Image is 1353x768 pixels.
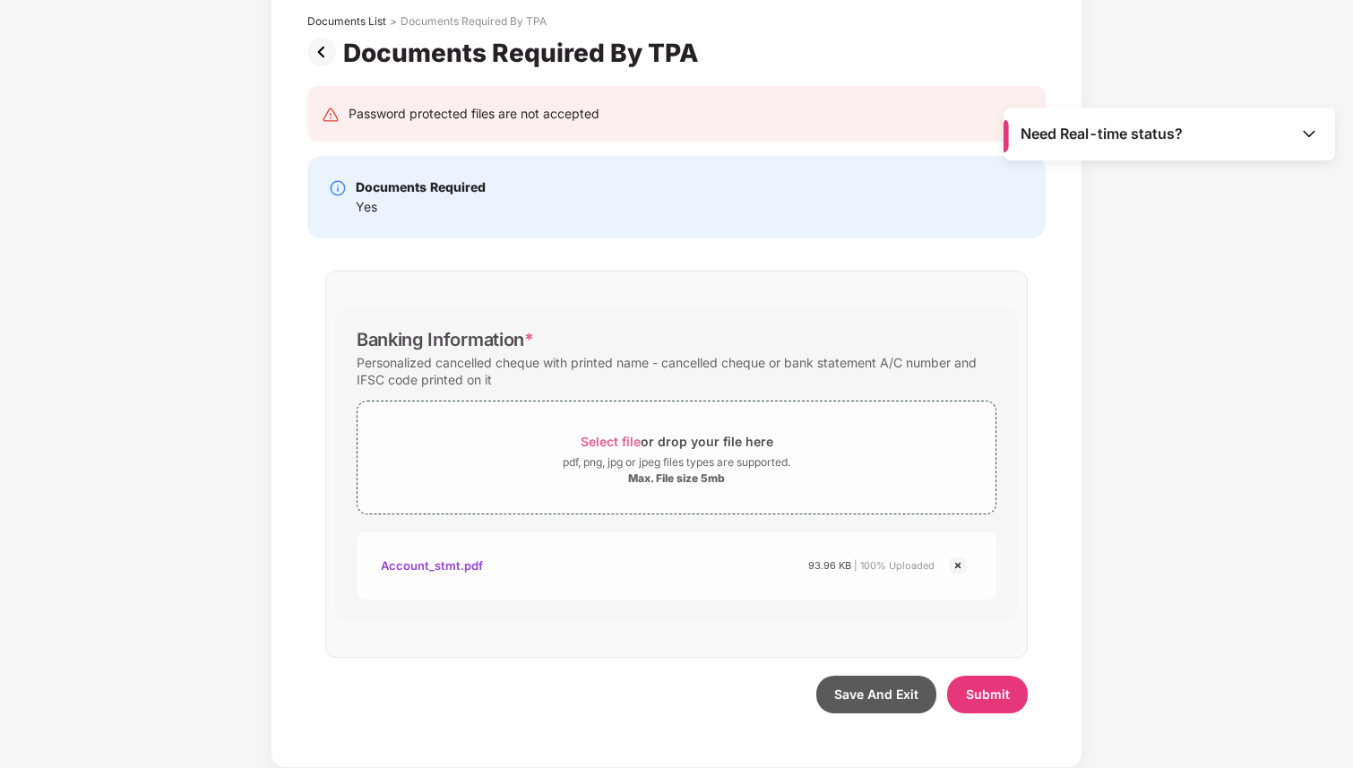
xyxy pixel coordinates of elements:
span: Save And Exit [834,686,918,702]
img: svg+xml;base64,PHN2ZyBpZD0iQ3Jvc3MtMjR4MjQiIHhtbG5zPSJodHRwOi8vd3d3LnczLm9yZy8yMDAwL3N2ZyIgd2lkdG... [947,555,969,576]
span: 93.96 KB [808,559,851,572]
div: > [390,14,397,29]
img: svg+xml;base64,PHN2ZyBpZD0iUHJldi0zMngzMiIgeG1sbnM9Imh0dHA6Ly93d3cudzMub3JnLzIwMDAvc3ZnIiB3aWR0aD... [307,38,343,66]
span: Select file [581,434,641,449]
div: Personalized cancelled cheque with printed name - cancelled cheque or bank statement A/C number a... [357,350,996,392]
div: pdf, png, jpg or jpeg files types are supported. [563,453,790,471]
div: or drop your file here [581,429,773,453]
img: svg+xml;base64,PHN2ZyBpZD0iSW5mby0yMHgyMCIgeG1sbnM9Imh0dHA6Ly93d3cudzMub3JnLzIwMDAvc3ZnIiB3aWR0aD... [329,179,347,197]
b: Documents Required [356,179,486,194]
div: Password protected files are not accepted [349,104,599,124]
span: Select fileor drop your file herepdf, png, jpg or jpeg files types are supported.Max. File size 5mb [358,415,995,500]
div: Documents Required By TPA [343,38,706,68]
div: Yes [356,197,486,217]
button: Submit [947,676,1028,713]
div: Documents List [307,14,386,29]
img: Toggle Icon [1300,125,1318,142]
div: Account_stmt.pdf [381,550,483,581]
div: Documents Required By TPA [401,14,547,29]
span: | 100% Uploaded [854,559,935,572]
div: Banking Information [357,329,534,350]
div: Max. File size 5mb [628,471,725,486]
img: svg+xml;base64,PHN2ZyB4bWxucz0iaHR0cDovL3d3dy53My5vcmcvMjAwMC9zdmciIHdpZHRoPSIyNCIgaGVpZ2h0PSIyNC... [322,106,340,124]
button: Save And Exit [816,676,936,713]
span: Need Real-time status? [1021,125,1183,143]
span: Submit [966,686,1010,702]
